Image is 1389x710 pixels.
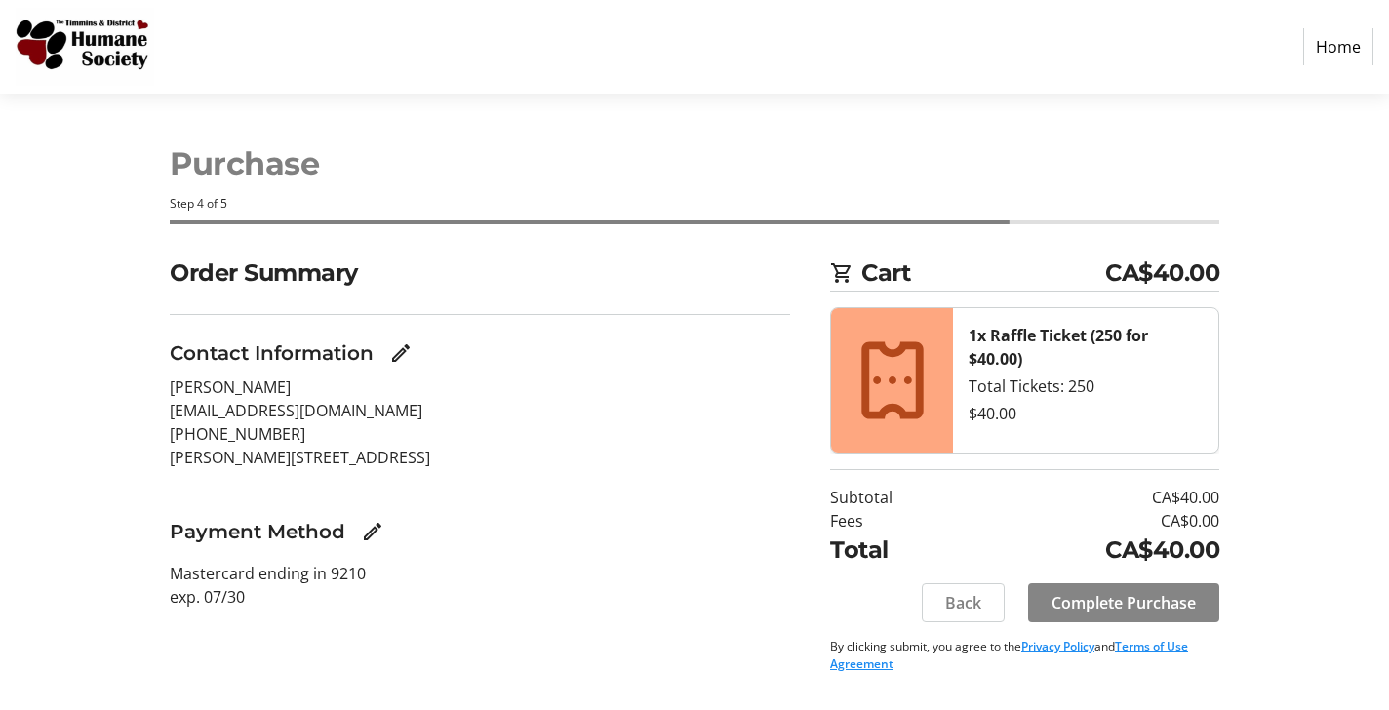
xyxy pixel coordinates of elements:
button: Edit Contact Information [381,334,420,373]
span: Complete Purchase [1052,591,1196,614]
h2: Order Summary [170,256,790,291]
td: CA$40.00 [968,486,1219,509]
h3: Payment Method [170,517,345,546]
button: Back [922,583,1005,622]
div: $40.00 [969,402,1203,425]
div: Total Tickets: 250 [969,375,1203,398]
span: Back [945,591,981,614]
button: Complete Purchase [1028,583,1219,622]
strong: 1x Raffle Ticket (250 for $40.00) [969,325,1148,370]
p: [PERSON_NAME][STREET_ADDRESS] [170,446,790,469]
a: Privacy Policy [1021,638,1094,654]
button: Edit Payment Method [353,512,392,551]
p: By clicking submit, you agree to the and [830,638,1219,673]
a: Terms of Use Agreement [830,638,1188,672]
img: Timmins and District Humane Society's Logo [16,8,154,86]
a: Home [1303,28,1373,65]
h3: Contact Information [170,338,374,368]
span: Cart [861,256,1105,291]
td: Subtotal [830,486,968,509]
p: Mastercard ending in 9210 exp. 07/30 [170,562,790,609]
td: CA$40.00 [968,532,1219,568]
td: Fees [830,509,968,532]
h1: Purchase [170,140,1219,187]
p: [EMAIL_ADDRESS][DOMAIN_NAME] [170,399,790,422]
td: CA$0.00 [968,509,1219,532]
td: Total [830,532,968,568]
p: [PHONE_NUMBER] [170,422,790,446]
p: [PERSON_NAME] [170,375,790,399]
span: CA$40.00 [1105,256,1219,291]
div: Step 4 of 5 [170,195,1219,213]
